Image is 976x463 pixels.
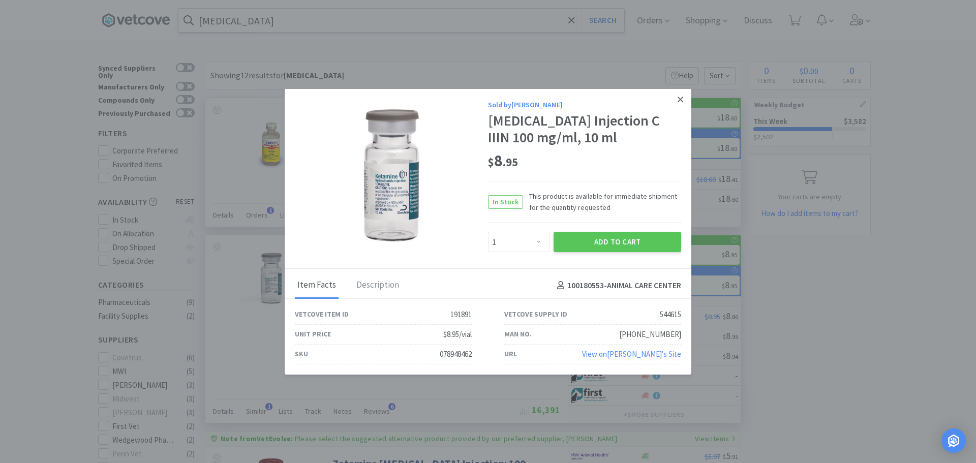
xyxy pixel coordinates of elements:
div: Vetcove Supply ID [504,308,567,320]
div: URL [504,348,517,359]
div: 078948462 [440,348,472,360]
div: [PHONE_NUMBER] [619,328,681,341]
div: SKU [295,348,308,359]
div: [MEDICAL_DATA] Injection C IIIN 100 mg/ml, 10 ml [488,112,681,146]
span: This product is available for immediate shipment for the quantity requested [523,191,681,213]
img: 68db1b87df4a4bda889b51b5da90f570_544615.jpeg [325,109,457,241]
span: In Stock [489,195,523,208]
div: 544615 [660,308,681,321]
div: Man No. [504,328,532,339]
button: Add to Cart [554,232,681,252]
div: 191891 [450,308,472,321]
div: Vetcove Item ID [295,308,349,320]
h4: 100180553 - ANIMAL CARE CENTER [553,279,681,292]
div: $8.95/vial [443,328,472,341]
div: Description [354,273,402,298]
div: Unit Price [295,328,331,339]
span: . 95 [503,155,518,169]
div: Open Intercom Messenger [941,428,966,453]
span: $ [488,155,494,169]
a: View on[PERSON_NAME]'s Site [582,349,681,359]
div: Item Facts [295,273,339,298]
span: 8 [488,150,518,171]
div: Sold by [PERSON_NAME] [488,99,681,110]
